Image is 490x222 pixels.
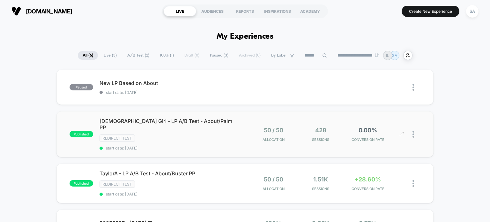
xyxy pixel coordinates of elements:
[263,137,285,142] span: Allocation
[386,53,389,58] p: IL
[5,119,246,125] input: Seek
[100,90,245,95] span: start date: [DATE]
[392,53,397,58] p: SA
[271,53,286,58] span: By Label
[174,129,191,136] div: Duration
[205,51,233,60] span: Paused ( 3 )
[313,176,328,183] span: 1.51k
[299,137,343,142] span: Sessions
[100,180,135,188] span: Redirect Test
[100,170,245,177] span: TaylorA - LP A/B Test - About/Buster PP
[11,6,21,16] img: Visually logo
[264,176,283,183] span: 50 / 50
[122,51,154,60] span: A/B Test ( 2 )
[159,129,174,136] div: Current time
[164,6,196,16] div: LIVE
[100,118,245,131] span: [DEMOGRAPHIC_DATA] Girl - LP A/B Test - About/Palm PP
[70,180,93,187] span: published
[26,8,72,15] span: [DOMAIN_NAME]
[100,192,245,196] span: start date: [DATE]
[466,5,479,18] div: SA
[99,51,122,60] span: Live ( 3 )
[355,176,381,183] span: +28.60%
[299,187,343,191] span: Sessions
[412,131,414,138] img: close
[10,6,74,16] button: [DOMAIN_NAME]
[294,6,326,16] div: ACADEMY
[346,187,390,191] span: CONVERSION RATE
[464,5,480,18] button: SA
[375,53,379,57] img: end
[315,127,326,134] span: 428
[229,6,261,16] div: REPORTS
[78,51,98,60] span: All ( 6 )
[3,127,13,138] button: Play, NEW DEMO 2025-VEED.mp4
[155,51,179,60] span: 100% ( 1 )
[196,6,229,16] div: AUDIENCES
[217,32,274,41] h1: My Experiences
[100,134,135,142] span: Redirect Test
[402,6,459,17] button: Create New Experience
[346,137,390,142] span: CONVERSION RATE
[70,131,93,137] span: published
[117,63,133,78] button: Play, NEW DEMO 2025-VEED.mp4
[100,80,245,86] span: New LP Based on About
[70,84,93,90] span: paused
[264,127,283,134] span: 50 / 50
[204,130,223,136] input: Volume
[412,180,414,187] img: close
[263,187,285,191] span: Allocation
[412,84,414,91] img: close
[100,146,245,150] span: start date: [DATE]
[261,6,294,16] div: INSPIRATIONS
[359,127,377,134] span: 0.00%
